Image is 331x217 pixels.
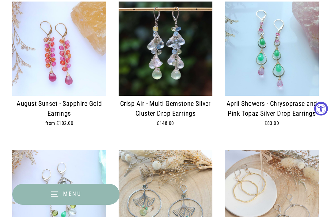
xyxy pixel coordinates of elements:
button: Menu [12,184,120,205]
button: Accessibility Widget, click to open [314,102,328,115]
a: August Sunset - Sapphire Gold Earrings main image | Breathe Autumn Rain Artisan Jewelry August Su... [12,2,106,138]
a: Crisp Air - Multi Gemstone Silver Cluster Drop Earrings alt image | Breathe Autumn Rain Jewelry C... [119,2,213,138]
div: Crisp Air - Multi Gemstone Silver Cluster Drop Earrings [119,99,213,119]
span: Menu [63,190,82,197]
div: April Showers - Chrysoprase and Pink Topaz Silver Drop Earrings [225,99,319,119]
img: April Showers - Chrysoprase and Pink Topaz Silver Drop Earrings main image | Breathe Autumn Rain ... [225,2,319,96]
img: August Sunset - Sapphire Gold Earrings main image | Breathe Autumn Rain Artisan Jewelry [12,2,106,96]
span: £148.00 [157,120,174,126]
div: August Sunset - Sapphire Gold Earrings [12,99,106,119]
span: £83.00 [264,120,279,126]
a: April Showers - Chrysoprase and Pink Topaz Silver Drop Earrings main image | Breathe Autumn Rain ... [225,2,319,138]
span: from £102.00 [45,120,73,126]
img: Crisp Air - Multi Gemstone Silver Cluster Drop Earrings alt image | Breathe Autumn Rain Jewelry [119,2,213,96]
